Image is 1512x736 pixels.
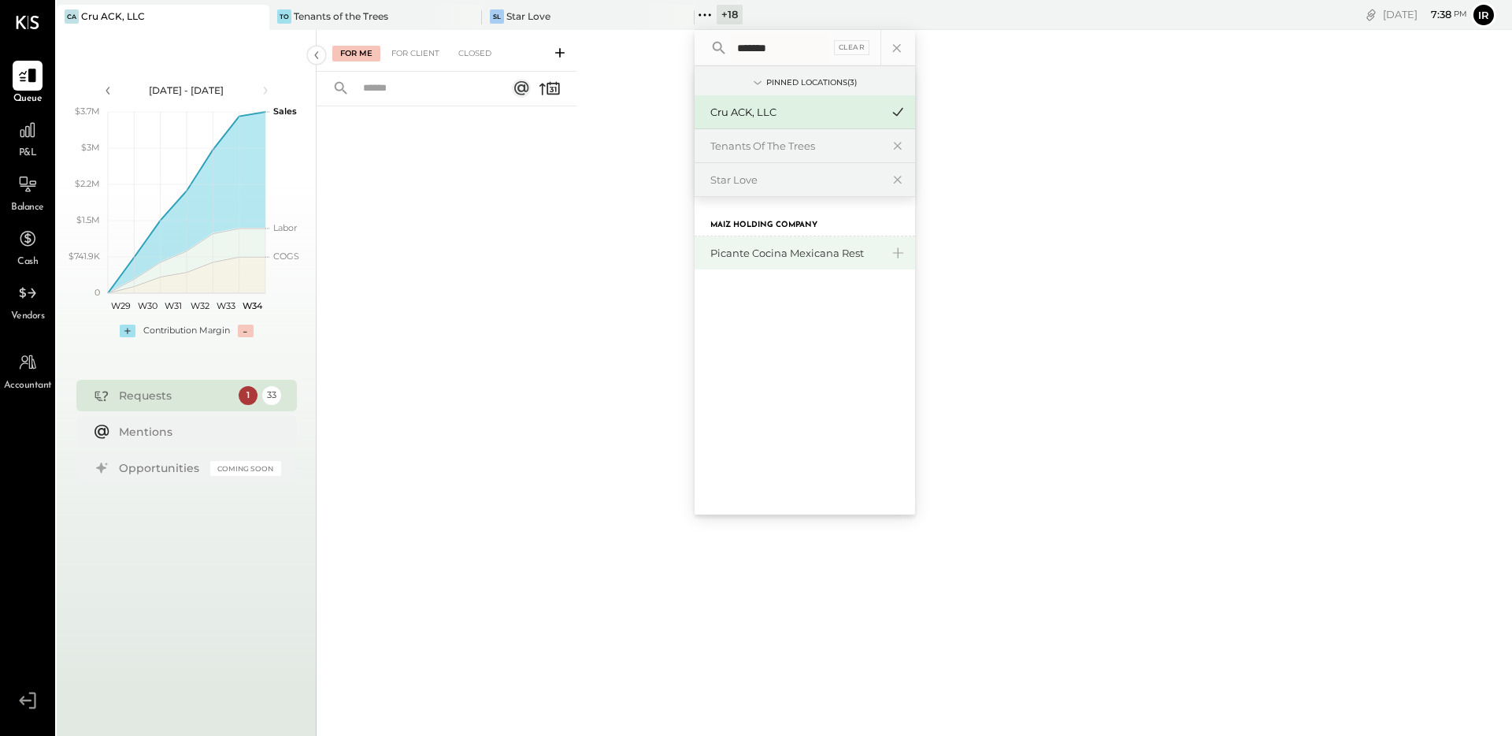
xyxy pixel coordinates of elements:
[210,461,281,476] div: Coming Soon
[1,224,54,269] a: Cash
[119,388,231,403] div: Requests
[332,46,380,61] div: For Me
[710,246,880,261] div: Picante Cocina Mexicana Rest
[1363,6,1379,23] div: copy link
[1383,7,1467,22] div: [DATE]
[710,139,880,154] div: Tenants of the Trees
[1,115,54,161] a: P&L
[262,386,281,405] div: 33
[766,77,857,88] div: Pinned Locations ( 3 )
[1,278,54,324] a: Vendors
[294,9,388,23] div: Tenants of the Trees
[11,201,44,215] span: Balance
[217,300,235,311] text: W33
[277,9,291,24] div: To
[710,220,817,231] label: Maiz Holding Company
[1471,2,1496,28] button: Ir
[81,9,145,23] div: Cru ACK, LLC
[120,325,135,337] div: +
[111,300,131,311] text: W29
[273,251,299,262] text: COGS
[273,222,297,233] text: Labor
[81,142,100,153] text: $3M
[137,300,157,311] text: W30
[119,424,273,440] div: Mentions
[143,325,230,337] div: Contribution Margin
[19,147,37,161] span: P&L
[490,9,504,24] div: SL
[450,46,499,61] div: Closed
[834,40,870,55] div: Clear
[94,287,100,298] text: 0
[238,325,254,337] div: -
[710,173,880,188] div: Star Love
[710,105,880,120] div: Cru ACK, LLC
[11,310,45,324] span: Vendors
[242,300,262,311] text: W34
[1,61,54,106] a: Queue
[239,386,258,405] div: 1
[76,214,100,225] text: $1.5M
[1,348,54,393] a: Accountant
[384,46,447,61] div: For Client
[273,106,297,117] text: Sales
[506,9,550,23] div: Star Love
[17,255,38,269] span: Cash
[1,169,54,215] a: Balance
[75,178,100,189] text: $2.2M
[75,106,100,117] text: $3.7M
[65,9,79,24] div: CA
[69,251,100,262] text: $741.9K
[165,300,182,311] text: W31
[120,84,254,97] div: [DATE] - [DATE]
[190,300,209,311] text: W32
[13,92,43,106] span: Queue
[4,379,52,393] span: Accountant
[119,460,202,476] div: Opportunities
[717,5,743,24] div: + 18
